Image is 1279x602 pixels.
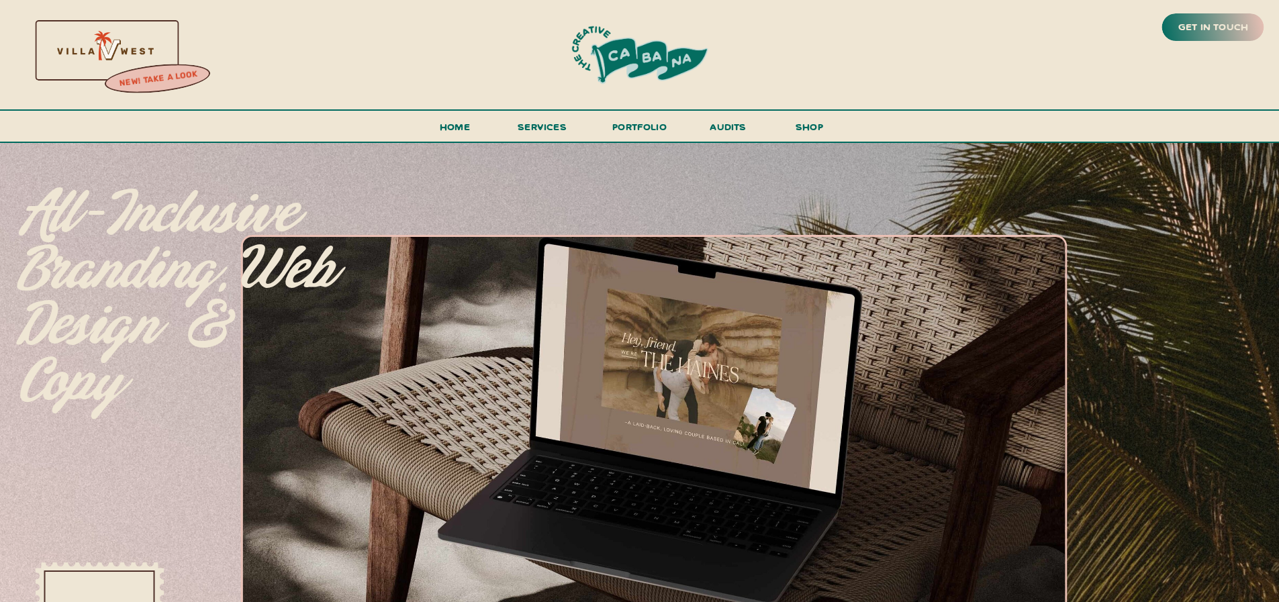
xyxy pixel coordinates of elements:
[19,187,340,377] p: All-inclusive branding, web design & copy
[777,118,842,142] a: shop
[514,118,571,143] a: services
[103,66,213,93] a: new! take a look
[434,118,476,143] a: Home
[518,120,567,133] span: services
[608,118,671,143] a: portfolio
[1176,18,1251,37] a: get in touch
[708,118,749,142] a: audits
